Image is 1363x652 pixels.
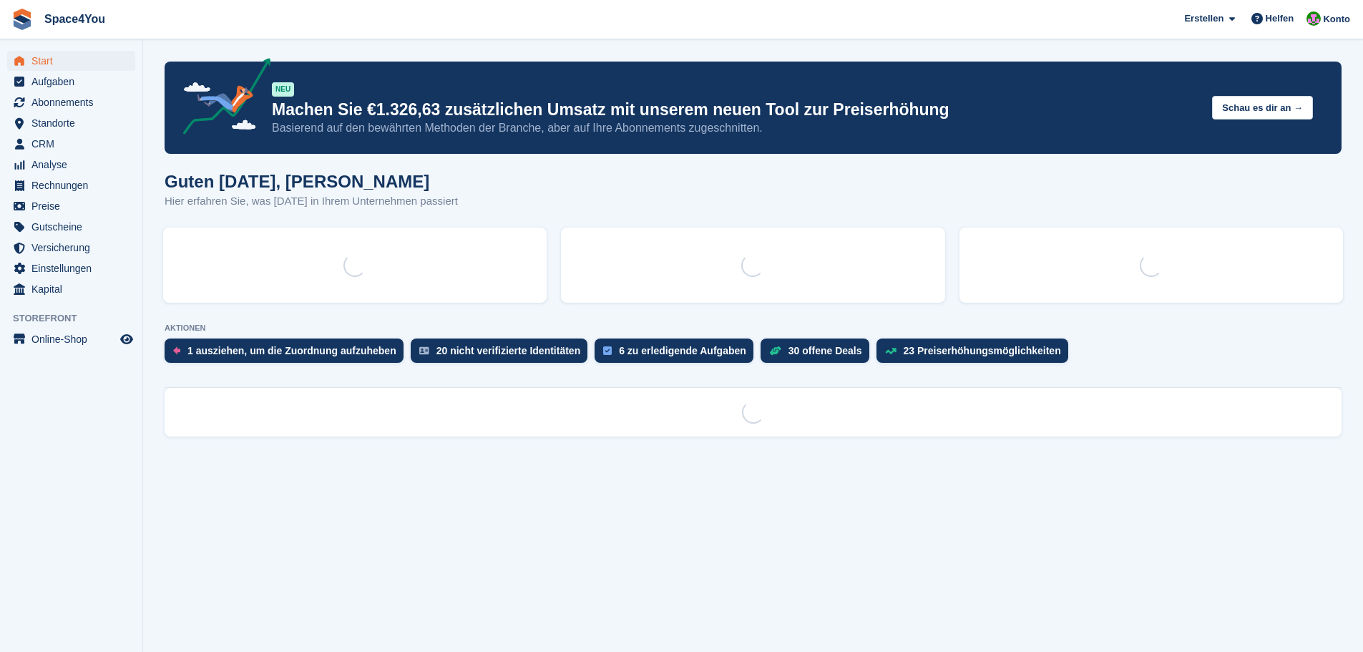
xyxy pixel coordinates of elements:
span: Kapital [31,279,117,299]
h1: Guten [DATE], [PERSON_NAME] [165,172,458,191]
a: Vorschau-Shop [118,331,135,348]
a: menu [7,155,135,175]
span: Versicherung [31,238,117,258]
a: 20 nicht verifizierte Identitäten [411,339,595,370]
span: CRM [31,134,117,154]
a: menu [7,92,135,112]
span: Online-Shop [31,329,117,349]
img: price_increase_opportunities-93ffe204e8149a01c8c9dc8f82e8f89637d9d84a8eef4429ea346261dce0b2c0.svg [885,348,897,354]
div: 20 nicht verifizierte Identitäten [436,345,581,356]
a: menu [7,238,135,258]
a: menu [7,175,135,195]
p: Hier erfahren Sie, was [DATE] in Ihrem Unternehmen passiert [165,193,458,210]
a: menu [7,113,135,133]
p: AKTIONEN [165,323,1342,333]
img: move_outs_to_deallocate_icon-f764333ba52eb49d3ac5e1228854f67142a1ed5810a6f6cc68b1a99e826820c5.svg [173,346,180,355]
a: 30 offene Deals [761,339,876,370]
div: 23 Preiserhöhungsmöglichkeiten [904,345,1061,356]
span: Start [31,51,117,71]
span: Analyse [31,155,117,175]
div: 1 ausziehen, um die Zuordnung aufzuheben [187,345,396,356]
img: price-adjustments-announcement-icon-8257ccfd72463d97f412b2fc003d46551f7dbcb40ab6d574587a9cd5c0d94... [171,58,271,140]
p: Basierend auf den bewährten Methoden der Branche, aber auf Ihre Abonnements zugeschnitten. [272,120,1201,136]
a: Space4You [39,7,111,31]
img: task-75834270c22a3079a89374b754ae025e5fb1db73e45f91037f5363f120a921f8.svg [603,346,612,355]
span: Konto [1323,12,1350,26]
img: deal-1b604bf984904fb50ccaf53a9ad4b4a5d6e5aea283cecdc64d6e3604feb123c2.svg [769,346,781,356]
a: menu [7,217,135,237]
button: Schau es dir an → [1212,96,1313,120]
a: Speisekarte [7,329,135,349]
span: Helfen [1266,11,1294,26]
a: 6 zu erledigende Aufgaben [595,339,761,370]
a: 23 Preiserhöhungsmöglichkeiten [876,339,1075,370]
span: Abonnements [31,92,117,112]
a: menu [7,196,135,216]
span: Gutscheine [31,217,117,237]
img: Luca-André Talhoff [1306,11,1321,26]
span: Erstellen [1184,11,1223,26]
a: menu [7,51,135,71]
span: Storefront [13,311,142,326]
div: 6 zu erledigende Aufgaben [619,345,746,356]
a: menu [7,72,135,92]
span: Einstellungen [31,258,117,278]
a: menu [7,134,135,154]
a: menu [7,279,135,299]
a: menu [7,258,135,278]
span: Rechnungen [31,175,117,195]
span: Preise [31,196,117,216]
div: 30 offene Deals [788,345,862,356]
div: NEU [272,82,294,97]
span: Aufgaben [31,72,117,92]
img: verify_identity-adf6edd0f0f0b5bbfe63781bf79b02c33cf7c696d77639b501bdc392416b5a36.svg [419,346,429,355]
img: stora-icon-8386f47178a22dfd0bd8f6a31ec36ba5ce8667c1dd55bd0f319d3a0aa187defe.svg [11,9,33,30]
a: 1 ausziehen, um die Zuordnung aufzuheben [165,339,411,370]
span: Standorte [31,113,117,133]
p: Machen Sie €1.326,63 zusätzlichen Umsatz mit unserem neuen Tool zur Preiserhöhung [272,99,1201,120]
